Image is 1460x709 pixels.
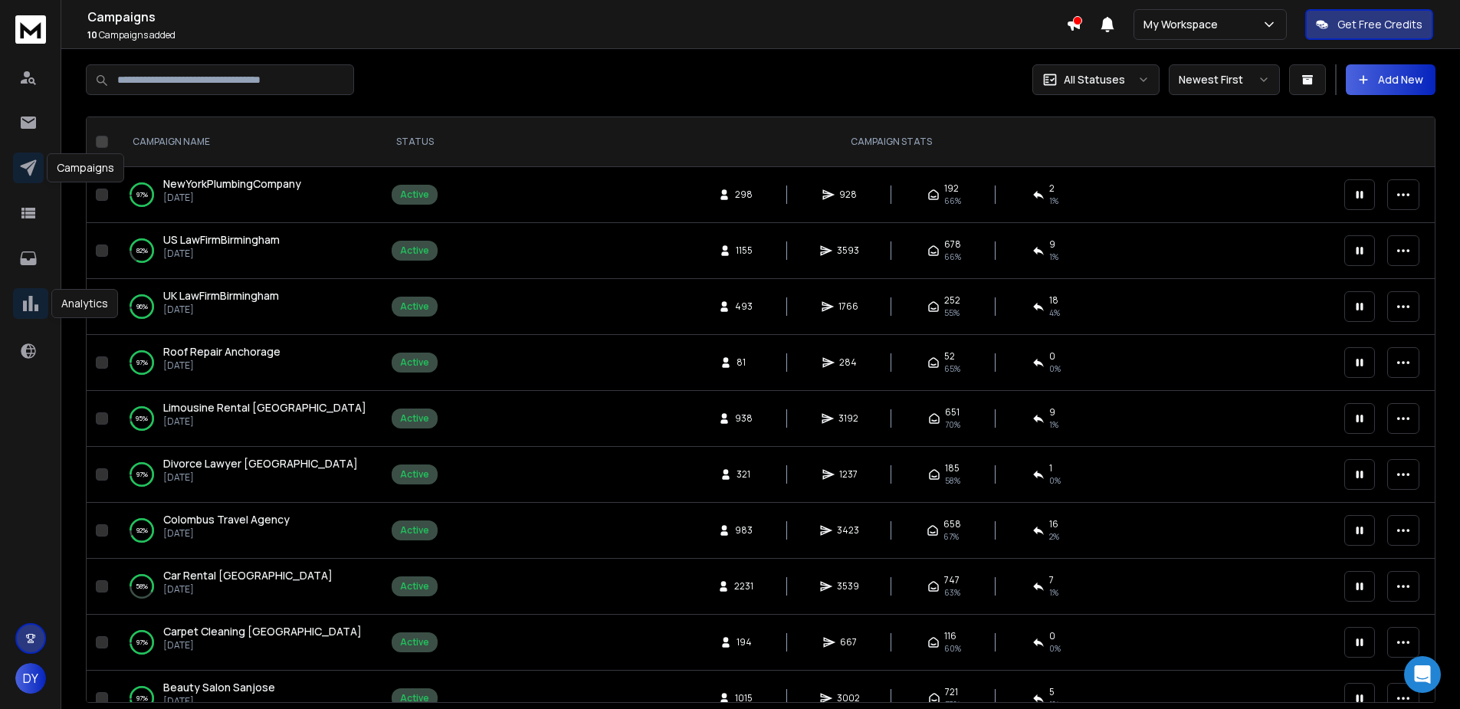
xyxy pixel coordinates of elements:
[136,411,148,426] p: 95 %
[734,580,753,592] span: 2231
[400,300,429,313] div: Active
[114,223,382,279] td: 82%US LawFirmBirmingham[DATE]
[1346,64,1435,95] button: Add New
[944,195,961,207] span: 66 %
[1305,9,1433,40] button: Get Free Credits
[163,176,301,192] a: NewYorkPlumbingCompany
[163,680,275,695] a: Beauty Salon Sanjose
[839,189,857,201] span: 928
[136,579,148,594] p: 58 %
[944,182,959,195] span: 192
[163,344,281,359] a: Roof Repair Anchorage
[737,356,752,369] span: 81
[944,238,961,251] span: 678
[114,117,382,167] th: CAMPAIGN NAME
[114,167,382,223] td: 97%NewYorkPlumbingCompany[DATE]
[163,456,358,471] span: Divorce Lawyer [GEOGRAPHIC_DATA]
[1049,307,1060,319] span: 4 %
[400,468,429,481] div: Active
[47,153,124,182] div: Campaigns
[945,686,958,698] span: 721
[163,400,366,415] a: Limousine Rental [GEOGRAPHIC_DATA]
[735,524,753,537] span: 983
[1049,462,1052,474] span: 1
[1049,238,1055,251] span: 9
[400,189,429,201] div: Active
[163,624,362,638] span: Carpet Cleaning [GEOGRAPHIC_DATA]
[945,474,960,487] span: 58 %
[1049,294,1058,307] span: 18
[114,391,382,447] td: 95%Limousine Rental [GEOGRAPHIC_DATA][DATE]
[136,691,148,706] p: 97 %
[1049,363,1061,375] span: 0 %
[114,447,382,503] td: 97%Divorce Lawyer [GEOGRAPHIC_DATA][DATE]
[1049,195,1058,207] span: 1 %
[837,524,859,537] span: 3423
[1337,17,1422,32] p: Get Free Credits
[944,630,956,642] span: 116
[944,586,960,599] span: 63 %
[944,642,961,655] span: 60 %
[114,559,382,615] td: 58%Car Rental [GEOGRAPHIC_DATA][DATE]
[944,574,960,586] span: 747
[945,462,960,474] span: 185
[114,615,382,671] td: 97%Carpet Cleaning [GEOGRAPHIC_DATA][DATE]
[1049,630,1055,642] span: 0
[1404,656,1441,693] div: Open Intercom Messenger
[839,468,858,481] span: 1237
[163,624,362,639] a: Carpet Cleaning [GEOGRAPHIC_DATA]
[136,635,148,650] p: 97 %
[136,187,148,202] p: 97 %
[1049,251,1058,263] span: 1 %
[400,580,429,592] div: Active
[163,568,333,583] span: Car Rental [GEOGRAPHIC_DATA]
[114,335,382,391] td: 97%Roof Repair Anchorage[DATE]
[839,356,857,369] span: 284
[837,580,859,592] span: 3539
[837,245,859,257] span: 3593
[1049,574,1054,586] span: 7
[163,680,275,694] span: Beauty Salon Sanjose
[163,304,279,316] p: [DATE]
[163,639,362,652] p: [DATE]
[840,636,857,648] span: 667
[1049,350,1055,363] span: 0
[87,8,1066,26] h1: Campaigns
[400,636,429,648] div: Active
[163,232,280,247] span: US LawFirmBirmingham
[15,663,46,694] button: DY
[837,692,860,704] span: 3002
[735,692,753,704] span: 1015
[400,356,429,369] div: Active
[400,524,429,537] div: Active
[136,243,148,258] p: 82 %
[944,350,955,363] span: 52
[163,471,358,484] p: [DATE]
[163,176,301,191] span: NewYorkPlumbingCompany
[1169,64,1280,95] button: Newest First
[735,189,753,201] span: 298
[945,419,960,431] span: 70 %
[735,412,753,425] span: 938
[944,251,961,263] span: 66 %
[163,512,290,527] span: Colombus Travel Agency
[943,518,961,530] span: 658
[1049,406,1055,419] span: 9
[163,192,301,204] p: [DATE]
[15,15,46,44] img: logo
[163,568,333,583] a: Car Rental [GEOGRAPHIC_DATA]
[114,503,382,559] td: 92%Colombus Travel Agency[DATE]
[382,117,447,167] th: STATUS
[944,294,960,307] span: 252
[87,28,97,41] span: 10
[1049,642,1061,655] span: 0 %
[944,307,960,319] span: 55 %
[736,245,753,257] span: 1155
[163,248,280,260] p: [DATE]
[400,245,429,257] div: Active
[737,636,752,648] span: 194
[1049,686,1055,698] span: 5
